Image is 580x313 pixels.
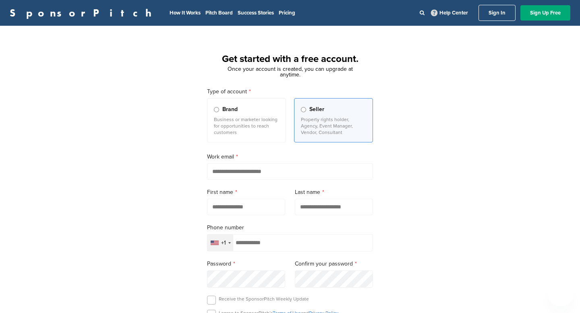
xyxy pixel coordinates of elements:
a: Success Stories [238,10,274,16]
label: Type of account [207,87,373,96]
iframe: Button to launch messaging window [548,281,574,307]
input: Brand Business or marketer looking for opportunities to reach customers [214,107,219,112]
div: Selected country [207,235,233,251]
h1: Get started with a free account. [197,52,383,66]
p: Receive the SponsorPitch Weekly Update [219,296,309,302]
label: Phone number [207,223,373,232]
label: Password [207,259,285,268]
span: Seller [309,105,324,114]
a: Pricing [279,10,295,16]
a: Sign In [478,5,516,21]
label: First name [207,188,285,197]
a: Sign Up Free [520,5,570,21]
a: Help Center [429,8,470,18]
input: Seller Property rights holder, Agency, Event Manager, Vendor, Consultant [301,107,306,112]
label: Work email [207,152,373,161]
span: Brand [222,105,238,114]
label: Confirm your password [295,259,373,268]
a: How It Works [170,10,201,16]
span: Once your account is created, you can upgrade at anytime. [228,66,353,78]
p: Property rights holder, Agency, Event Manager, Vendor, Consultant [301,116,366,136]
a: Pitch Board [205,10,233,16]
a: SponsorPitch [10,8,157,18]
p: Business or marketer looking for opportunities to reach customers [214,116,279,136]
label: Last name [295,188,373,197]
div: +1 [221,240,226,246]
